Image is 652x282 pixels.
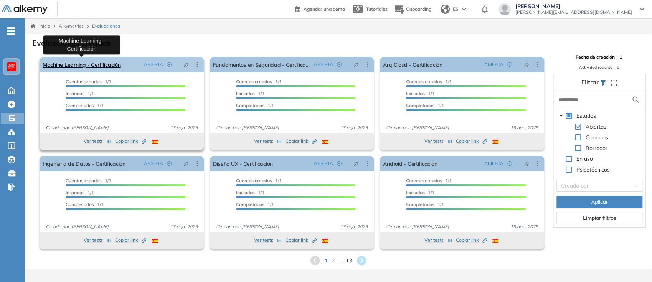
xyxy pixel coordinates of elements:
span: Cuentas creadas [406,79,442,84]
span: check-circle [337,161,342,166]
span: 1/1 [236,190,264,195]
span: Copiar link [115,138,146,145]
img: Logo [2,5,48,15]
button: Copiar link [456,137,487,146]
span: Completados [236,102,264,108]
button: Copiar link [286,236,317,245]
span: Abiertas [584,122,608,131]
span: 13 [346,257,352,265]
span: Creado por: [PERSON_NAME] [43,124,112,131]
span: Cuentas creadas [66,178,102,183]
span: Completados [66,102,94,108]
span: Cuentas creadas [236,178,272,183]
span: Copiar link [115,237,146,244]
span: Iniciadas [236,190,255,195]
img: https://assets.alkemy.org/workspaces/620/d203e0be-08f6-444b-9eae-a92d815a506f.png [8,64,15,70]
span: check-circle [337,62,342,67]
span: [PERSON_NAME] [515,3,632,9]
span: En uso [575,154,594,163]
span: 1/1 [66,102,104,108]
span: Iniciadas [66,190,84,195]
img: ESP [152,239,158,243]
span: 1/1 [236,91,264,96]
button: Ver tests [424,236,452,245]
span: ABIERTA [144,61,163,68]
a: Machine Learning - Certificación [43,57,121,72]
img: arrow [462,8,466,11]
h3: Evaluaciones creadas [32,38,111,48]
span: 2 [332,257,335,265]
span: 1/1 [406,190,434,195]
span: 1/1 [406,79,452,84]
button: Ver tests [254,137,282,146]
span: Completados [406,102,434,108]
button: pushpin [518,157,535,170]
span: Completados [406,201,434,207]
span: ABIERTA [144,160,163,167]
span: 1/1 [66,178,111,183]
span: 1/1 [236,102,274,108]
span: Filtrar [581,78,600,86]
img: ESP [492,239,498,243]
img: world [441,5,450,14]
span: Cerradas [584,133,610,142]
span: 13 ago. 2025 [507,223,541,230]
span: Borrador [586,145,607,152]
span: pushpin [524,160,529,167]
button: Limpiar filtros [556,212,642,224]
span: Alkymetrics [59,23,84,29]
a: Ingeniería de Datos - Certificación [43,156,125,171]
span: Cuentas creadas [236,79,272,84]
button: Onboarding [394,1,431,18]
a: Diseño UX - Certificación [213,156,273,171]
span: ... [338,257,342,265]
button: Ver tests [84,236,111,245]
span: Copiar link [456,138,487,145]
span: 1/1 [406,91,434,96]
span: 13 ago. 2025 [337,124,371,131]
span: 13 ago. 2025 [167,124,201,131]
span: 1/1 [66,190,94,195]
span: pushpin [353,160,359,167]
span: Fecha de creación [576,54,615,61]
span: Iniciadas [236,91,255,96]
img: ESP [152,140,158,144]
span: Actividad reciente [579,64,612,70]
span: Cuentas creadas [66,79,102,84]
span: Completados [236,201,264,207]
span: ABIERTA [314,160,333,167]
span: pushpin [183,160,189,167]
span: Creado por: [PERSON_NAME] [383,223,452,230]
span: 1/1 [236,79,282,84]
span: 1 [325,257,328,265]
span: caret-down [559,114,563,118]
span: Completados [66,201,94,207]
span: 13 ago. 2025 [507,124,541,131]
a: Agendar una demo [295,4,345,13]
button: pushpin [518,58,535,71]
span: Psicotécnicos [575,165,611,174]
span: check-circle [167,161,172,166]
span: Tutoriales [366,6,388,12]
span: Agendar una demo [304,6,345,12]
span: Iniciadas [66,91,84,96]
a: Inicio [31,23,50,30]
span: Copiar link [286,138,317,145]
span: Creado por: [PERSON_NAME] [213,223,282,230]
button: Copiar link [115,236,146,245]
a: Arq Cloud - Certificación [383,57,442,72]
img: ESP [322,239,328,243]
button: Aplicar [556,196,642,208]
span: Iniciadas [406,190,425,195]
span: Aplicar [591,198,608,206]
button: pushpin [348,157,365,170]
span: check-circle [507,161,512,166]
span: Onboarding [406,6,431,12]
button: Copiar link [456,236,487,245]
a: Android - Certificación [383,156,437,171]
span: Creado por: [PERSON_NAME] [43,223,112,230]
button: pushpin [348,58,365,71]
img: search icon [631,95,640,105]
span: Psicotécnicos [576,166,610,173]
span: Copiar link [286,237,317,244]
